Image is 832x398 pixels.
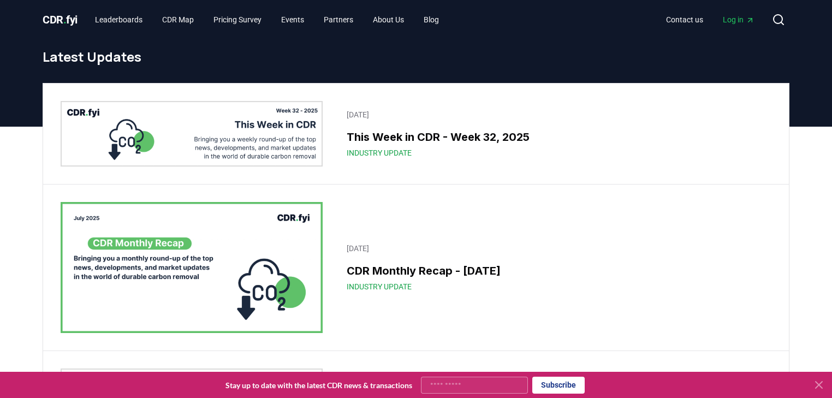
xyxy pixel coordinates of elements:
a: Blog [415,10,448,29]
a: Partners [315,10,362,29]
h3: CDR Monthly Recap - [DATE] [347,263,765,279]
a: CDR Map [153,10,203,29]
a: Log in [714,10,763,29]
span: . [63,13,67,26]
span: CDR fyi [43,13,78,26]
p: [DATE] [347,243,765,254]
a: CDR.fyi [43,12,78,27]
a: [DATE]This Week in CDR - Week 32, 2025Industry Update [340,103,771,165]
span: Industry Update [347,281,412,292]
a: Contact us [657,10,712,29]
a: Events [272,10,313,29]
a: Leaderboards [86,10,151,29]
h3: This Week in CDR - Week 32, 2025 [347,129,765,145]
nav: Main [86,10,448,29]
a: About Us [364,10,413,29]
a: Pricing Survey [205,10,270,29]
a: [DATE]CDR Monthly Recap - [DATE]Industry Update [340,236,771,299]
span: Log in [723,14,754,25]
h1: Latest Updates [43,48,789,66]
img: CDR Monthly Recap - July 2025 blog post image [61,202,323,333]
nav: Main [657,10,763,29]
p: [DATE] [347,109,765,120]
img: This Week in CDR - Week 32, 2025 blog post image [61,101,323,167]
span: Industry Update [347,147,412,158]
